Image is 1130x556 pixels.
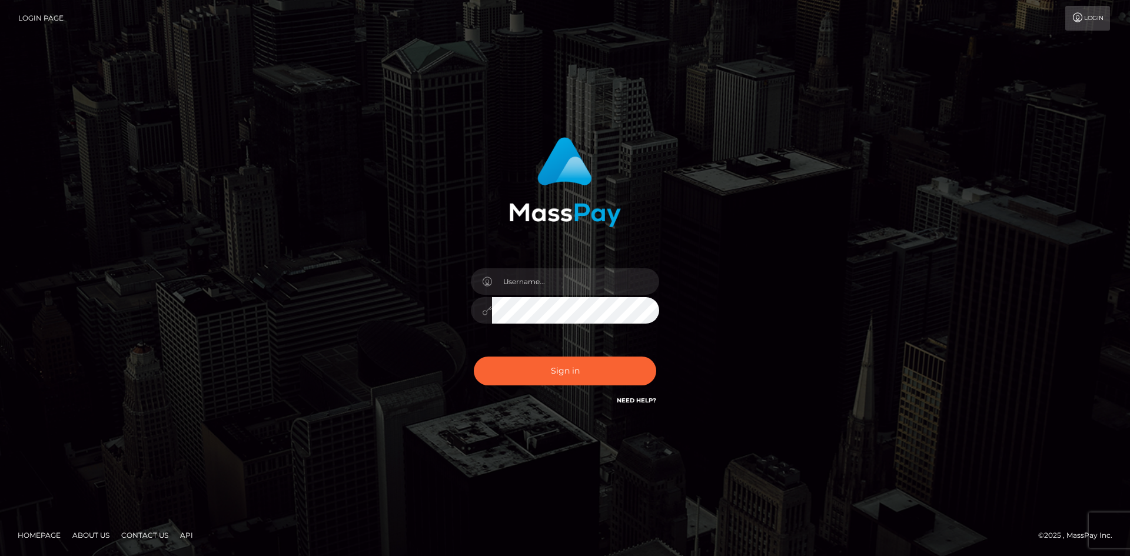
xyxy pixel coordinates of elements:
button: Sign in [474,357,656,385]
a: Homepage [13,526,65,544]
a: Login [1065,6,1110,31]
div: © 2025 , MassPay Inc. [1038,529,1121,542]
a: API [175,526,198,544]
img: MassPay Login [509,137,621,227]
a: Contact Us [117,526,173,544]
input: Username... [492,268,659,295]
a: About Us [68,526,114,544]
a: Login Page [18,6,64,31]
a: Need Help? [617,397,656,404]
